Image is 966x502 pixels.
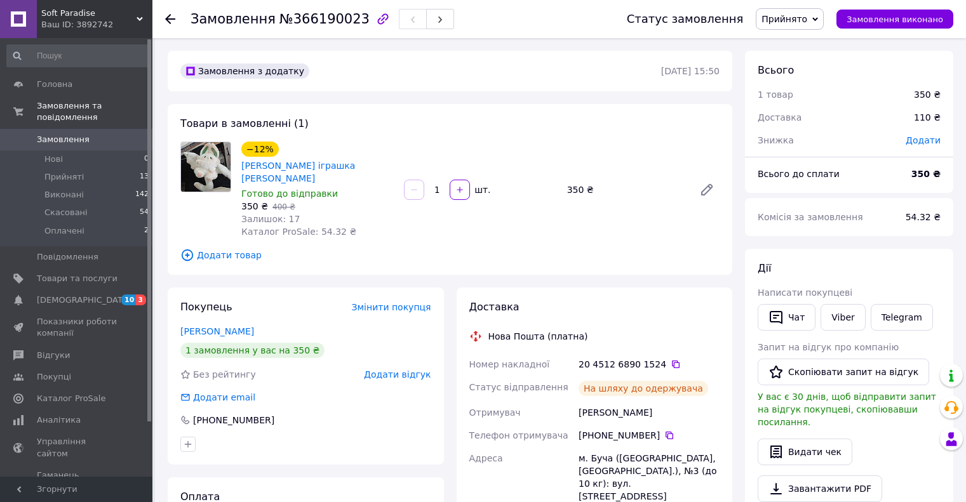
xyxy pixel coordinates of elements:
[761,14,807,24] span: Прийнято
[180,63,309,79] div: Замовлення з додатку
[180,326,254,336] a: [PERSON_NAME]
[911,169,941,179] b: 350 ₴
[136,294,146,305] span: 3
[37,371,71,383] span: Покупці
[579,429,720,442] div: [PHONE_NUMBER]
[579,381,708,396] div: На шляху до одержувача
[758,304,815,331] button: Чат
[44,189,84,201] span: Виконані
[906,135,941,145] span: Додати
[627,13,744,25] div: Статус замовлення
[37,134,90,145] span: Замовлення
[758,359,929,385] button: Скопіювати запит на відгук
[471,183,492,196] div: шт.
[758,135,794,145] span: Знижка
[847,15,943,24] span: Замовлення виконано
[191,11,276,27] span: Замовлення
[469,430,568,440] span: Телефон отримувача
[758,287,852,298] span: Написати покупцеві
[241,142,279,157] div: −12%
[179,391,257,404] div: Додати email
[758,475,882,502] a: Завантажити PDF
[6,44,150,67] input: Пошук
[144,225,149,237] span: 2
[37,100,152,123] span: Замовлення та повідомлення
[44,171,84,183] span: Прийняті
[121,294,136,305] span: 10
[758,342,899,352] span: Запит на відгук про компанію
[37,436,117,459] span: Управління сайтом
[180,301,232,313] span: Покупець
[140,207,149,218] span: 54
[37,273,117,284] span: Товари та послуги
[37,79,72,90] span: Головна
[241,227,356,237] span: Каталог ProSale: 54.32 ₴
[485,330,591,343] div: Нова Пошта (платна)
[469,382,568,392] span: Статус відправлення
[37,470,117,492] span: Гаманець компанії
[37,251,98,263] span: Повідомлення
[144,154,149,165] span: 0
[821,304,865,331] a: Viber
[758,64,794,76] span: Всього
[836,10,953,29] button: Замовлення виконано
[37,414,81,426] span: Аналітика
[562,181,689,199] div: 350 ₴
[579,358,720,371] div: 20 4512 6890 1524
[37,316,117,339] span: Показники роботи компанії
[906,212,941,222] span: 54.32 ₴
[871,304,933,331] a: Telegram
[352,302,431,312] span: Змінити покупця
[44,154,63,165] span: Нові
[758,169,840,179] span: Всього до сплати
[758,262,771,274] span: Дії
[469,407,521,418] span: Отримувач
[180,248,720,262] span: Додати товар
[44,225,84,237] span: Оплачені
[41,8,137,19] span: Soft Paradise
[193,369,256,380] span: Без рейтингу
[364,369,431,380] span: Додати відгук
[906,103,948,131] div: 110 ₴
[241,161,355,183] a: [PERSON_NAME] іграшка [PERSON_NAME]
[140,171,149,183] span: 13
[914,88,941,101] div: 350 ₴
[192,391,257,404] div: Додати email
[279,11,370,27] span: №366190023
[192,414,276,426] div: [PHONE_NUMBER]
[165,13,175,25] div: Повернутися назад
[469,301,520,313] span: Доставка
[241,201,268,211] span: 350 ₴
[180,117,309,129] span: Товари в замовленні (1)
[758,112,802,122] span: Доставка
[272,202,295,211] span: 400 ₴
[135,189,149,201] span: 142
[758,439,852,465] button: Видати чек
[41,19,152,30] div: Ваш ID: 3892742
[758,392,936,427] span: У вас є 30 днів, щоб відправити запит на відгук покупцеві, скопіювавши посилання.
[44,207,88,218] span: Скасовані
[661,66,720,76] time: [DATE] 15:50
[180,343,325,358] div: 1 замовлення у вас на 350 ₴
[469,453,503,463] span: Адреса
[241,188,338,199] span: Готово до відправки
[37,294,131,306] span: [DEMOGRAPHIC_DATA]
[758,212,863,222] span: Комісія за замовлення
[694,177,720,202] a: Редагувати
[37,350,70,361] span: Відгуки
[37,393,105,404] span: Каталог ProSale
[758,89,793,100] span: 1 товар
[241,214,300,224] span: Залишок: 17
[469,359,550,369] span: Номер накладної
[181,142,231,192] img: Мила плюшева іграшка Кажан
[576,401,722,424] div: [PERSON_NAME]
